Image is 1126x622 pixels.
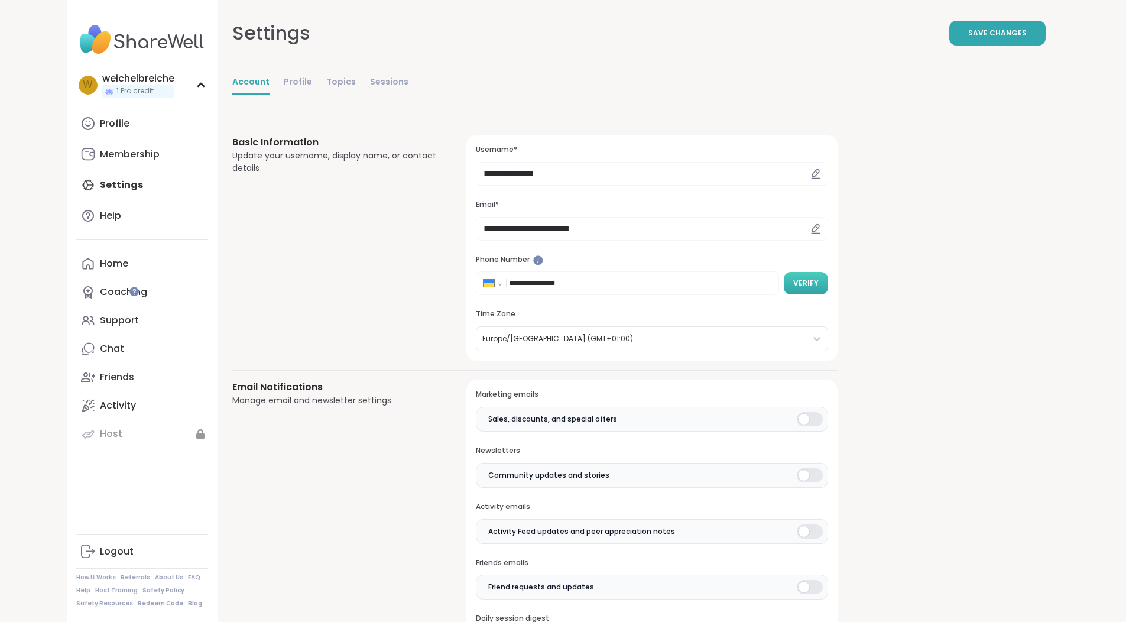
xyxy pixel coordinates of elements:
a: Home [76,250,208,278]
a: Logout [76,537,208,566]
a: About Us [155,574,183,582]
div: Coaching [100,286,147,299]
a: Help [76,202,208,230]
a: Support [76,306,208,335]
a: Activity [76,391,208,420]
h3: Friends emails [476,558,828,568]
div: Host [100,427,122,440]
span: Sales, discounts, and special offers [488,414,617,425]
h3: Newsletters [476,446,828,456]
a: Chat [76,335,208,363]
img: ShareWell Nav Logo [76,19,208,60]
div: Update your username, display name, or contact details [232,150,439,174]
h3: Activity emails [476,502,828,512]
a: Sessions [370,71,408,95]
a: Topics [326,71,356,95]
a: Membership [76,140,208,169]
span: w [83,77,93,93]
h3: Username* [476,145,828,155]
h3: Email Notifications [232,380,439,394]
a: Friends [76,363,208,391]
div: Support [100,314,139,327]
a: Host [76,420,208,448]
span: Verify [793,278,819,289]
h3: Time Zone [476,309,828,319]
a: Account [232,71,270,95]
div: Help [100,209,121,222]
a: Safety Policy [142,587,184,595]
div: Home [100,257,128,270]
div: Logout [100,545,134,558]
h3: Email* [476,200,828,210]
a: FAQ [188,574,200,582]
a: Safety Resources [76,600,133,608]
button: Save Changes [949,21,1046,46]
a: Redeem Code [138,600,183,608]
a: How It Works [76,574,116,582]
a: Help [76,587,90,595]
h3: Basic Information [232,135,439,150]
div: Profile [100,117,129,130]
h3: Phone Number [476,255,828,265]
a: Profile [284,71,312,95]
div: Chat [100,342,124,355]
a: Referrals [121,574,150,582]
a: Blog [188,600,202,608]
h3: Marketing emails [476,390,828,400]
div: Settings [232,19,310,47]
div: weichelbreiche [102,72,174,85]
div: Activity [100,399,136,412]
span: Friend requests and updates [488,582,594,592]
iframe: Spotlight [129,287,139,296]
span: Save Changes [968,28,1027,38]
span: 1 Pro credit [116,86,154,96]
div: Membership [100,148,160,161]
a: Host Training [95,587,138,595]
div: Friends [100,371,134,384]
a: Coaching [76,278,208,306]
span: Activity Feed updates and peer appreciation notes [488,526,675,537]
a: Profile [76,109,208,138]
iframe: Spotlight [533,255,543,265]
div: Manage email and newsletter settings [232,394,439,407]
button: Verify [784,272,828,294]
span: Community updates and stories [488,470,609,481]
